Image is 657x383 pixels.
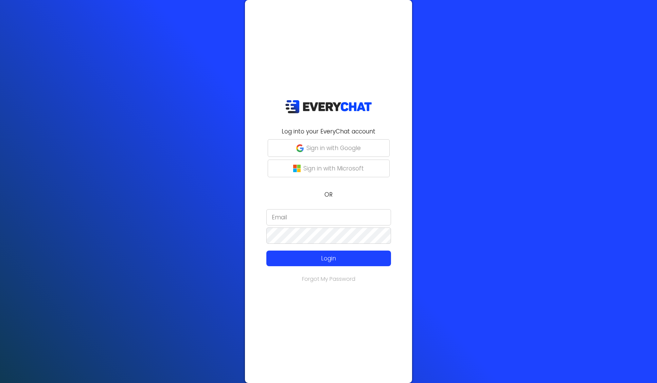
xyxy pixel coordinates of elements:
[296,144,304,152] img: google-g.png
[306,144,361,152] p: Sign in with Google
[249,127,408,136] h2: Log into your EveryChat account
[268,160,390,177] button: Sign in with Microsoft
[302,275,355,283] a: Forgot My Password
[285,100,372,114] img: EveryChat_logo_dark.png
[279,254,378,263] p: Login
[266,209,391,225] input: Email
[266,251,391,266] button: Login
[293,165,301,172] img: microsoft-logo.png
[249,190,408,199] p: OR
[303,164,364,173] p: Sign in with Microsoft
[268,139,390,157] button: Sign in with Google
